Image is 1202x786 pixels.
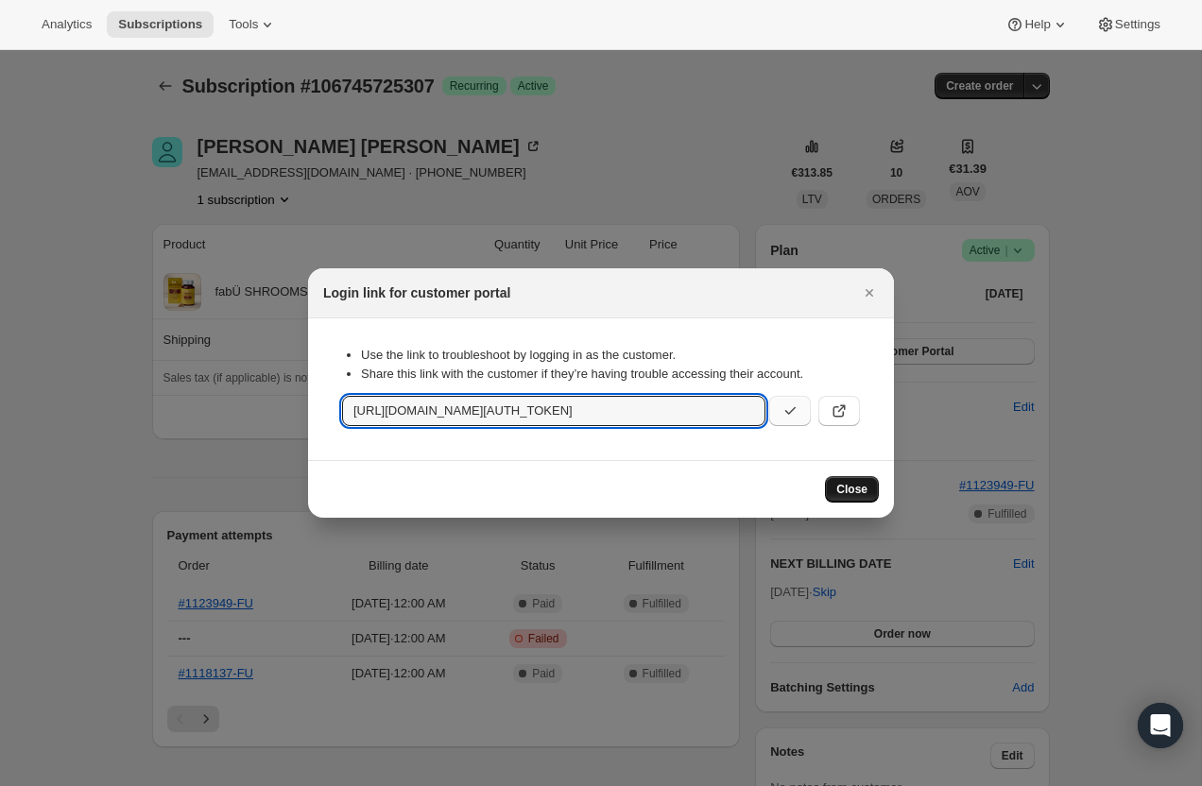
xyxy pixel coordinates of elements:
button: Close [825,476,879,503]
button: Help [994,11,1080,38]
button: Settings [1085,11,1172,38]
span: Subscriptions [118,17,202,32]
li: Use the link to troubleshoot by logging in as the customer. [361,346,860,365]
button: Tools [217,11,288,38]
span: Close [836,482,867,497]
span: Help [1024,17,1050,32]
button: Analytics [30,11,103,38]
div: Open Intercom Messenger [1138,703,1183,748]
button: Subscriptions [107,11,214,38]
span: Tools [229,17,258,32]
h2: Login link for customer portal [323,283,510,302]
span: Analytics [42,17,92,32]
li: Share this link with the customer if they’re having trouble accessing their account. [361,365,860,384]
span: Settings [1115,17,1160,32]
button: Close [856,280,883,306]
